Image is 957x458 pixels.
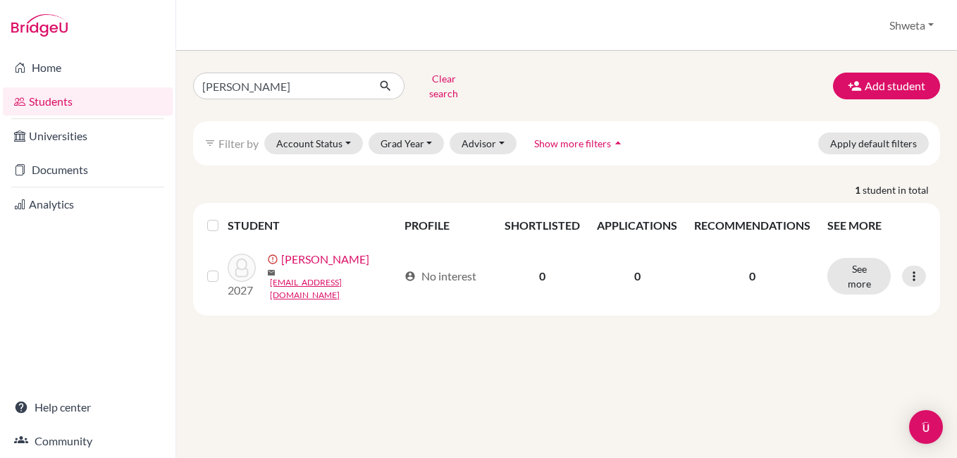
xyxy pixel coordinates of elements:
[819,209,934,242] th: SEE MORE
[3,122,173,150] a: Universities
[522,132,637,154] button: Show more filtersarrow_drop_up
[3,87,173,116] a: Students
[204,137,216,149] i: filter_list
[11,14,68,37] img: Bridge-U
[534,137,611,149] span: Show more filters
[909,410,943,444] div: Open Intercom Messenger
[863,182,940,197] span: student in total
[405,268,476,285] div: No interest
[694,268,810,285] p: 0
[611,136,625,150] i: arrow_drop_up
[228,209,395,242] th: STUDENT
[264,132,363,154] button: Account Status
[3,393,173,421] a: Help center
[228,254,256,282] img: Bhuyan, Arihaan Arjun
[369,132,445,154] button: Grad Year
[855,182,863,197] strong: 1
[588,242,686,310] td: 0
[3,54,173,82] a: Home
[193,73,368,99] input: Find student by name...
[496,209,588,242] th: SHORTLISTED
[218,137,259,150] span: Filter by
[267,268,276,277] span: mail
[833,73,940,99] button: Add student
[818,132,929,154] button: Apply default filters
[3,190,173,218] a: Analytics
[588,209,686,242] th: APPLICATIONS
[496,242,588,310] td: 0
[883,12,940,39] button: Shweta
[3,427,173,455] a: Community
[228,282,256,299] p: 2027
[267,254,281,265] span: error_outline
[405,68,483,104] button: Clear search
[405,271,416,282] span: account_circle
[281,251,369,268] a: [PERSON_NAME]
[270,276,397,302] a: [EMAIL_ADDRESS][DOMAIN_NAME]
[827,258,891,295] button: See more
[450,132,517,154] button: Advisor
[396,209,496,242] th: PROFILE
[686,209,819,242] th: RECOMMENDATIONS
[3,156,173,184] a: Documents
